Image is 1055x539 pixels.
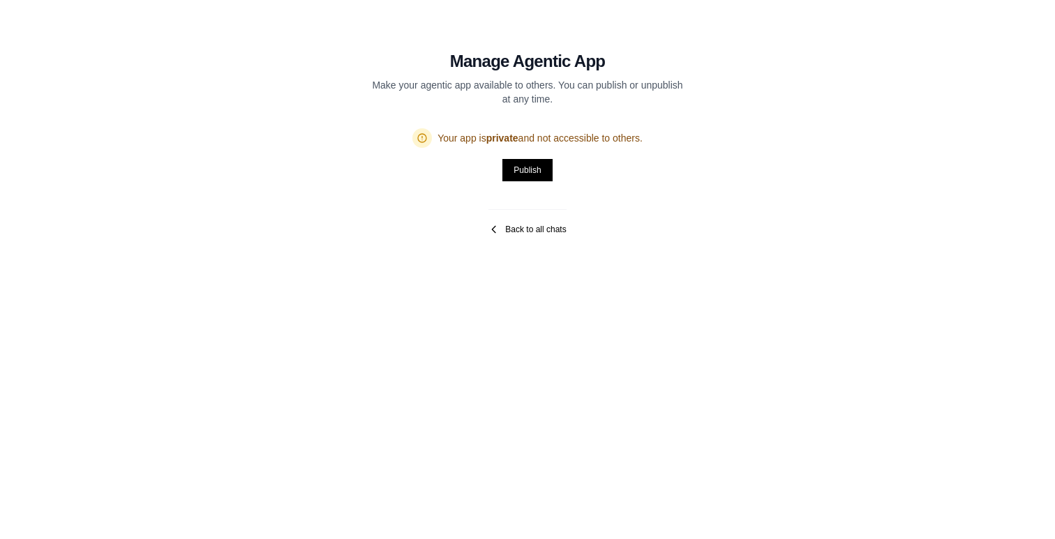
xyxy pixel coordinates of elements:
p: Make your agentic app available to others. You can publish or unpublish at any time. [371,78,684,106]
span: Your app is and not accessible to others. [437,131,643,145]
a: Back to all chats [488,224,566,235]
h1: Manage Agentic App [450,50,606,73]
span: private [486,132,518,144]
button: Publish [502,159,552,181]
